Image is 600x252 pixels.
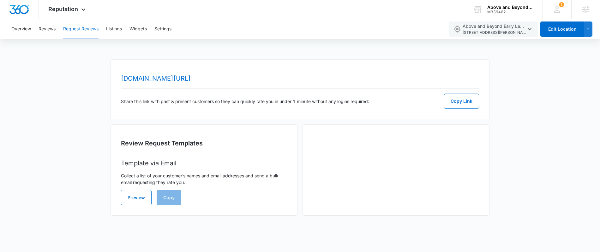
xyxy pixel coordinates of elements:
[121,172,287,186] p: Collect a list of your customer’s names and email addresses and send a bulk email requesting they...
[121,158,287,168] p: Template via Email
[121,138,287,148] h2: Review Request Templates
[48,6,78,12] span: Reputation
[487,10,533,14] div: account id
[63,19,99,39] button: Request Reviews
[106,19,122,39] button: Listings
[154,19,171,39] button: Settings
[121,75,191,82] a: [DOMAIN_NAME][URL]
[121,190,152,205] button: Preview
[449,22,538,37] button: Above and Beyond Early Learning Academy[STREET_ADDRESS][PERSON_NAME],Lakewood,CO
[39,19,56,39] button: Reviews
[11,19,31,39] button: Overview
[463,23,526,36] span: Above and Beyond Early Learning Academy
[444,94,479,109] button: Copy Link
[129,19,147,39] button: Widgets
[559,2,564,7] span: 1
[463,30,526,36] span: [STREET_ADDRESS][PERSON_NAME] , Lakewood , CO
[540,22,584,37] button: Edit Location
[487,5,533,10] div: account name
[121,94,479,109] div: Share this link with past & present customers so they can quickly rate you in under 1 minute with...
[559,2,564,7] div: notifications count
